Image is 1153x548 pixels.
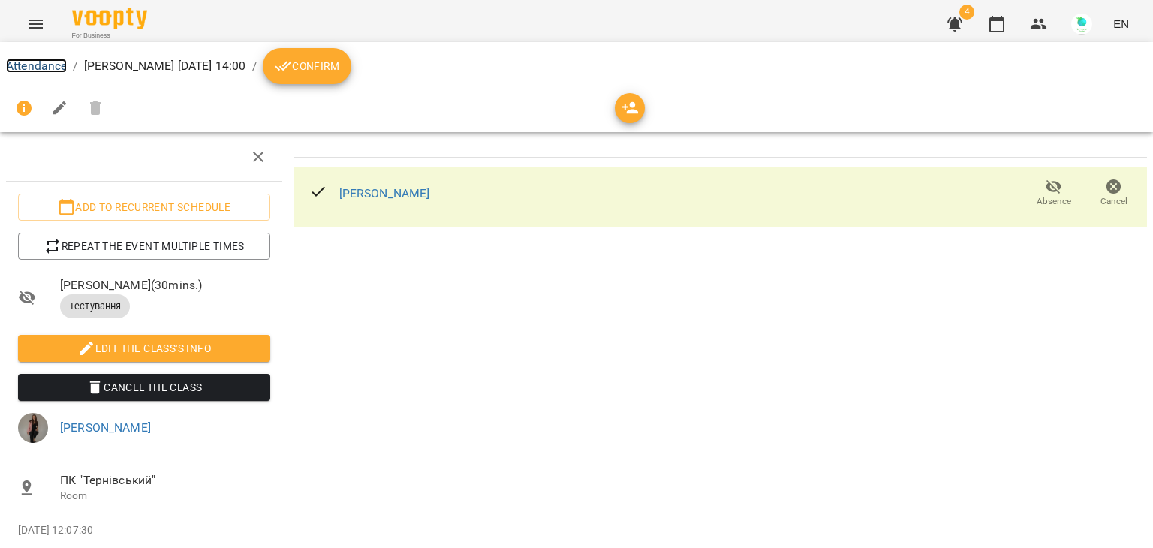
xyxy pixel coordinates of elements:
img: bbf80086e43e73aae20379482598e1e8.jpg [1071,14,1092,35]
button: Edit the class's Info [18,335,270,362]
span: Repeat the event multiple times [30,237,258,255]
button: Add to recurrent schedule [18,194,270,221]
button: EN [1107,10,1135,38]
p: [PERSON_NAME] [DATE] 14:00 [84,57,246,75]
p: [DATE] 12:07:30 [18,523,270,538]
button: Confirm [263,48,351,84]
img: 5a196e5a3ecece01ad28c9ee70ffa9da.jpg [18,413,48,443]
span: For Business [72,31,147,41]
li: / [252,57,257,75]
button: Cancel [1084,173,1144,215]
span: Edit the class's Info [30,339,258,357]
span: 4 [959,5,974,20]
span: Cancel the class [30,378,258,396]
span: Absence [1037,195,1071,208]
a: [PERSON_NAME] [339,186,430,200]
img: Voopty Logo [72,8,147,29]
button: Cancel the class [18,374,270,401]
span: [PERSON_NAME] ( 30 mins. ) [60,276,270,294]
span: Тестування [60,300,130,313]
button: Absence [1024,173,1084,215]
nav: breadcrumb [6,48,1147,84]
button: Repeat the event multiple times [18,233,270,260]
span: EN [1113,16,1129,32]
span: Confirm [275,57,339,75]
span: ПК "Тернівський" [60,471,270,489]
button: Menu [18,6,54,42]
a: [PERSON_NAME] [60,420,151,435]
span: Add to recurrent schedule [30,198,258,216]
span: Cancel [1100,195,1127,208]
a: Attendance [6,59,67,73]
li: / [73,57,77,75]
p: Room [60,489,270,504]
